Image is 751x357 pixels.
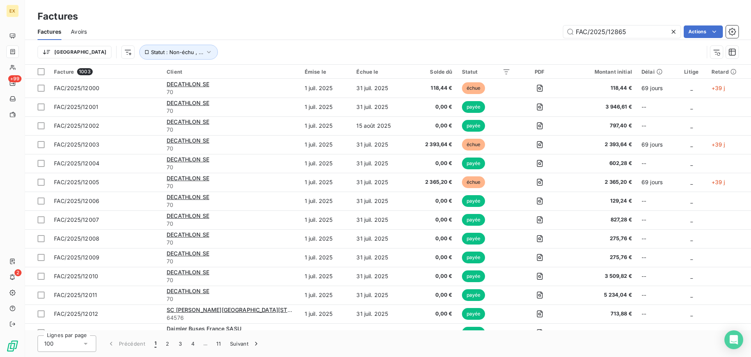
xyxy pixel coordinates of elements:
[161,335,174,352] button: 2
[637,154,676,173] td: --
[167,239,295,246] span: 70
[352,267,410,286] td: 31 juil. 2025
[681,69,702,75] div: Litige
[569,122,632,130] span: 797,40 €
[352,286,410,304] td: 31 juil. 2025
[415,272,452,280] span: 0,00 €
[415,103,452,111] span: 0,00 €
[167,276,295,284] span: 70
[415,329,452,337] span: 0,00 €
[462,252,485,263] span: payée
[150,335,161,352] button: 1
[637,192,676,210] td: --
[167,182,295,190] span: 70
[520,69,559,75] div: PDF
[77,68,93,75] span: 1003
[569,235,632,243] span: 275,76 €
[300,192,352,210] td: 1 juil. 2025
[415,235,452,243] span: 0,00 €
[167,194,209,200] span: DECATHLON SE
[352,154,410,173] td: 31 juil. 2025
[174,335,187,352] button: 3
[167,250,209,257] span: DECATHLON SE
[637,229,676,248] td: --
[305,69,347,75] div: Émise le
[8,75,22,82] span: +99
[690,310,693,317] span: _
[54,160,99,167] span: FAC/2025/12004
[690,329,693,336] span: _
[462,270,485,282] span: payée
[690,160,693,167] span: _
[569,141,632,149] span: 2 393,64 €
[54,235,99,242] span: FAC/2025/12008
[637,248,676,267] td: --
[167,295,295,303] span: 70
[54,85,99,91] span: FAC/2025/12000
[352,98,410,116] td: 31 juil. 2025
[167,314,295,322] span: 64576
[690,85,693,91] span: _
[415,178,452,186] span: 2 365,20 €
[300,173,352,192] td: 1 juil. 2025
[711,69,746,75] div: Retard
[6,5,19,17] div: EX
[462,82,485,94] span: échue
[569,329,632,337] span: 122,04 €
[690,273,693,279] span: _
[300,116,352,135] td: 1 juil. 2025
[637,267,676,286] td: --
[139,45,218,60] button: Statut : Non-échu , ...
[690,122,693,129] span: _
[352,210,410,229] td: 31 juil. 2025
[38,28,61,36] span: Factures
[690,235,693,242] span: _
[637,98,676,116] td: --
[462,176,485,188] span: échue
[167,118,209,125] span: DECATHLON SE
[637,79,676,98] td: 69 jours
[38,9,78,24] h3: Factures
[415,141,452,149] span: 2 393,64 €
[462,120,485,132] span: payée
[352,229,410,248] td: 31 juil. 2025
[167,69,295,75] div: Client
[724,330,743,349] div: Open Intercom Messenger
[637,210,676,229] td: --
[151,49,203,55] span: Statut : Non-échu , ...
[690,198,693,204] span: _
[54,292,97,298] span: FAC/2025/12011
[300,98,352,116] td: 1 juil. 2025
[637,116,676,135] td: --
[54,122,99,129] span: FAC/2025/12002
[54,273,98,279] span: FAC/2025/12010
[167,175,209,181] span: DECATHLON SE
[300,210,352,229] td: 1 juil. 2025
[167,156,209,163] span: DECATHLON SE
[462,139,485,150] span: échue
[300,229,352,248] td: 1 juil. 2025
[462,214,485,226] span: payée
[352,248,410,267] td: 31 juil. 2025
[54,179,99,185] span: FAC/2025/12005
[415,122,452,130] span: 0,00 €
[462,308,485,320] span: payée
[462,158,485,169] span: payée
[167,100,209,106] span: DECATHLON SE
[569,197,632,205] span: 129,24 €
[684,25,723,38] button: Actions
[569,84,632,92] span: 118,44 €
[690,292,693,298] span: _
[54,103,98,110] span: FAC/2025/12001
[167,269,209,275] span: DECATHLON SE
[711,179,725,185] span: +39 j
[167,220,295,228] span: 70
[563,25,681,38] input: Rechercher
[569,178,632,186] span: 2 365,20 €
[569,310,632,318] span: 713,88 €
[569,291,632,299] span: 5 234,04 €
[167,88,295,96] span: 70
[415,254,452,261] span: 0,00 €
[167,306,331,313] span: SC [PERSON_NAME][GEOGRAPHIC_DATA][STREET_ADDRESS]
[14,269,22,276] span: 2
